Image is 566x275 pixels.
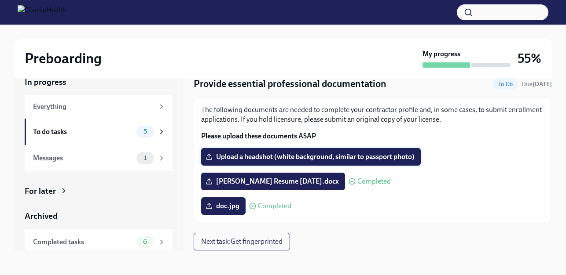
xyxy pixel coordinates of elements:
[207,152,415,161] span: Upload a headshot (white background, similar to passport photo)
[201,173,345,190] label: [PERSON_NAME] Resume [DATE].docx
[258,203,291,210] span: Completed
[493,81,518,87] span: To Do
[201,237,283,246] span: Next task : Get fingerprinted
[25,185,173,197] a: For later
[533,80,552,88] strong: [DATE]
[207,177,339,186] span: [PERSON_NAME] Resume [DATE].docx
[138,239,152,245] span: 6
[201,132,316,140] strong: Please upload these documents ASAP
[25,210,173,222] a: Archived
[25,95,173,119] a: Everything
[518,51,541,66] h3: 55%
[357,178,391,185] span: Completed
[25,119,173,145] a: To do tasks5
[522,80,552,88] span: August 14th, 2025 08:00
[25,50,102,67] h2: Preboarding
[194,233,290,250] button: Next task:Get fingerprinted
[423,49,460,59] strong: My progress
[522,80,552,88] span: Due
[207,202,239,210] span: doc.jpg
[33,153,133,163] div: Messages
[139,155,152,161] span: 1
[201,148,421,166] label: Upload a headshot (white background, similar to passport photo)
[25,185,56,197] div: For later
[138,128,152,135] span: 5
[25,229,173,255] a: Completed tasks6
[33,127,133,137] div: To do tasks
[33,102,154,112] div: Everything
[18,5,66,19] img: CharlieHealth
[194,77,386,90] h4: Provide essential professional documentation
[25,145,173,171] a: Messages1
[33,237,133,247] div: Completed tasks
[201,197,246,215] label: doc.jpg
[201,105,544,124] p: The following documents are needed to complete your contractor profile and, in some cases, to sub...
[25,76,173,88] a: In progress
